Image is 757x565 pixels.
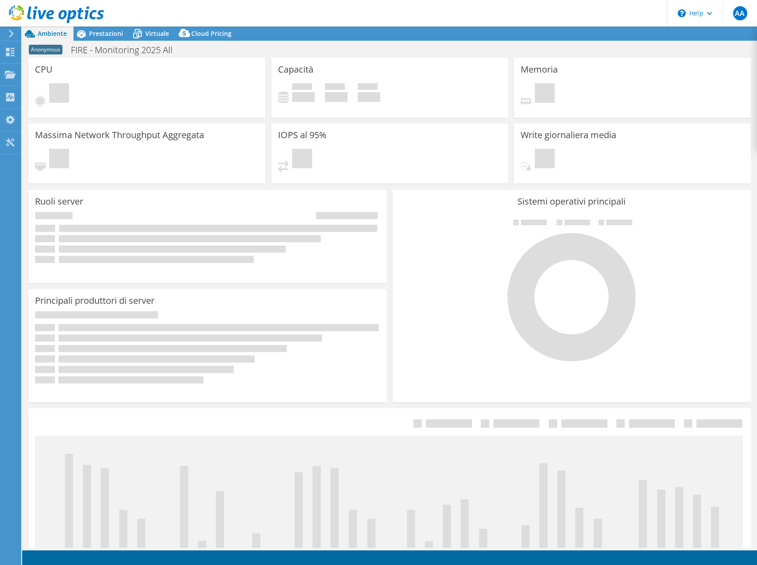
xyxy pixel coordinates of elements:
h1: FIRE - Monitoring 2025 All [67,45,186,55]
span: Anonymous [29,45,62,54]
h3: Memoria [521,65,558,74]
svg: \n [678,9,686,17]
span: Disponibile [325,83,345,92]
span: Virtuale [145,29,169,38]
h4: 0 GiB [292,92,315,102]
span: In uso [292,83,312,92]
span: Totale [358,83,378,92]
h3: Write giornaliera media [521,130,616,140]
span: AA [733,6,747,20]
h3: CPU [35,65,53,74]
h4: 0 GiB [358,92,380,102]
span: Prestazioni [89,29,123,38]
h4: 0 GiB [325,92,348,102]
span: In sospeso [535,83,555,105]
h3: Sistemi operativi principali [399,197,744,206]
span: Ambiente [38,29,67,38]
span: In sospeso [535,149,555,170]
h3: Capacità [278,65,313,74]
span: Cloud Pricing [191,29,232,38]
h3: IOPS al 95% [278,130,327,140]
h3: Massima Network Throughput Aggregata [35,130,204,140]
h3: Ruoli server [35,197,83,206]
span: In sospeso [292,149,312,170]
span: In sospeso [49,149,69,170]
span: In sospeso [49,83,69,105]
h3: Principali produttori di server [35,296,154,306]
